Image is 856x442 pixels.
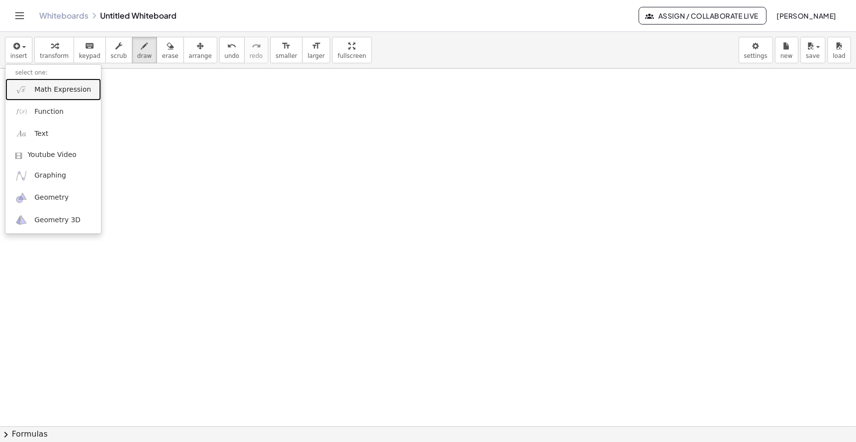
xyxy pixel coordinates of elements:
[739,37,773,63] button: settings
[806,52,820,59] span: save
[111,52,127,59] span: scrub
[276,52,297,59] span: smaller
[85,40,94,52] i: keyboard
[332,37,371,63] button: fullscreen
[105,37,132,63] button: scrub
[225,52,239,59] span: undo
[775,37,799,63] button: new
[828,37,851,63] button: load
[744,52,768,59] span: settings
[15,170,27,182] img: ggb-graphing.svg
[769,7,844,25] button: [PERSON_NAME]
[219,37,245,63] button: undoundo
[282,40,291,52] i: format_size
[647,11,758,20] span: Assign / Collaborate Live
[5,78,101,101] a: Math Expression
[34,171,66,181] span: Graphing
[15,128,27,140] img: Aa.png
[15,105,27,118] img: f_x.png
[34,37,74,63] button: transform
[302,37,330,63] button: format_sizelarger
[74,37,106,63] button: keyboardkeypad
[162,52,178,59] span: erase
[5,37,32,63] button: insert
[156,37,183,63] button: erase
[15,192,27,204] img: ggb-geometry.svg
[5,101,101,123] a: Function
[777,11,836,20] span: [PERSON_NAME]
[5,187,101,209] a: Geometry
[15,214,27,226] img: ggb-3d.svg
[801,37,826,63] button: save
[308,52,325,59] span: larger
[12,8,27,24] button: Toggle navigation
[244,37,268,63] button: redoredo
[227,40,236,52] i: undo
[34,193,69,203] span: Geometry
[79,52,101,59] span: keypad
[833,52,846,59] span: load
[34,129,48,139] span: Text
[639,7,767,25] button: Assign / Collaborate Live
[132,37,157,63] button: draw
[34,215,80,225] span: Geometry 3D
[189,52,212,59] span: arrange
[10,52,27,59] span: insert
[34,85,91,95] span: Math Expression
[5,67,101,78] li: select one:
[5,123,101,145] a: Text
[252,40,261,52] i: redo
[137,52,152,59] span: draw
[250,52,263,59] span: redo
[183,37,217,63] button: arrange
[5,209,101,231] a: Geometry 3D
[27,150,77,160] span: Youtube Video
[5,165,101,187] a: Graphing
[337,52,366,59] span: fullscreen
[5,145,101,165] a: Youtube Video
[270,37,303,63] button: format_sizesmaller
[40,52,69,59] span: transform
[780,52,793,59] span: new
[311,40,321,52] i: format_size
[34,107,64,117] span: Function
[15,83,27,96] img: sqrt_x.png
[39,11,88,21] a: Whiteboards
